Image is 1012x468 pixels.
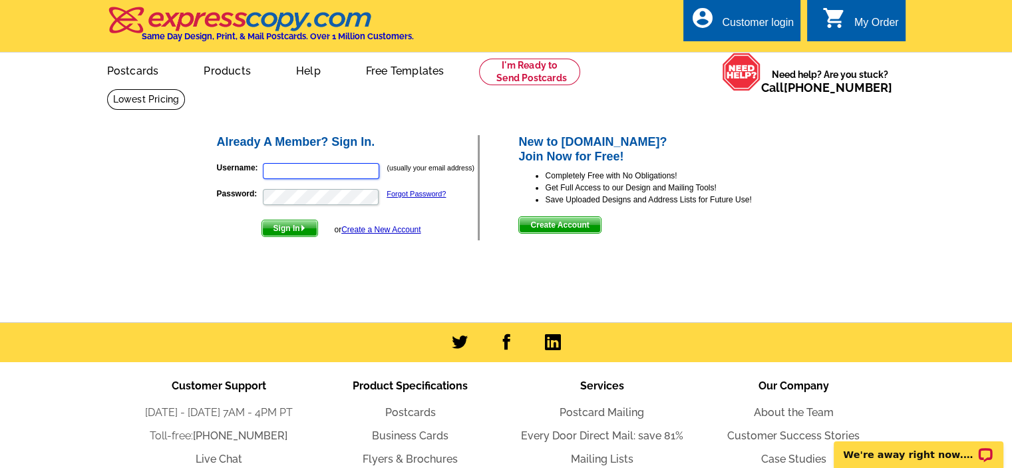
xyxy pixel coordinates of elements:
span: Customer Support [172,379,266,392]
li: Completely Free with No Obligations! [545,170,797,182]
span: Create Account [519,217,600,233]
a: account_circle Customer login [690,15,794,31]
li: Save Uploaded Designs and Address Lists for Future Use! [545,194,797,206]
img: button-next-arrow-white.png [300,225,306,231]
small: (usually your email address) [387,164,474,172]
div: Customer login [722,17,794,35]
a: Postcards [86,54,180,85]
a: Case Studies [761,453,826,465]
a: Every Door Direct Mail: save 81% [521,429,683,442]
div: My Order [854,17,899,35]
i: shopping_cart [822,6,846,30]
li: Get Full Access to our Design and Mailing Tools! [545,182,797,194]
a: Create a New Account [341,225,421,234]
a: Customer Success Stories [727,429,860,442]
h4: Same Day Design, Print, & Mail Postcards. Over 1 Million Customers. [142,31,414,41]
a: Live Chat [196,453,242,465]
i: account_circle [690,6,714,30]
a: Free Templates [345,54,466,85]
iframe: LiveChat chat widget [825,426,1012,468]
a: [PHONE_NUMBER] [784,81,892,95]
a: [PHONE_NUMBER] [193,429,287,442]
span: Need help? Are you stuck? [761,68,899,95]
label: Username: [217,162,261,174]
button: Create Account [518,216,601,234]
a: Postcards [385,406,436,419]
a: Forgot Password? [387,190,446,198]
li: [DATE] - [DATE] 7AM - 4PM PT [123,405,315,421]
a: Products [182,54,272,85]
div: or [334,224,421,236]
li: Toll-free: [123,428,315,444]
a: Mailing Lists [571,453,633,465]
button: Sign In [261,220,318,237]
a: Postcard Mailing [560,406,644,419]
a: Business Cards [372,429,448,442]
span: Product Specifications [353,379,468,392]
h2: Already A Member? Sign In. [217,135,478,150]
span: Our Company [759,379,829,392]
span: Services [580,379,624,392]
a: About the Team [754,406,834,419]
span: Call [761,81,892,95]
a: Help [275,54,342,85]
h2: New to [DOMAIN_NAME]? Join Now for Free! [518,135,797,164]
label: Password: [217,188,261,200]
a: Same Day Design, Print, & Mail Postcards. Over 1 Million Customers. [107,16,414,41]
a: Flyers & Brochures [363,453,458,465]
span: Sign In [262,220,317,236]
a: shopping_cart My Order [822,15,899,31]
img: help [722,53,761,91]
